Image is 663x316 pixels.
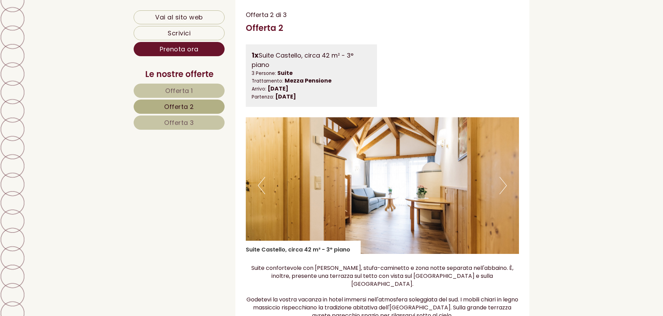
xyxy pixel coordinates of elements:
b: [DATE] [268,85,288,93]
button: Previous [258,177,265,194]
div: Buon giorno, come possiamo aiutarla? [5,20,118,41]
small: Partenza: [252,94,274,100]
span: Offerta 2 [164,102,194,111]
a: Vai al sito web [134,10,225,24]
small: Trattamento: [252,78,283,84]
b: Mezza Pensione [285,77,331,85]
div: giovedì [121,5,153,17]
small: 09:49 [10,35,114,40]
small: 3 Persone: [252,70,276,77]
button: Next [500,177,507,194]
img: image [246,117,519,254]
b: [DATE] [275,93,296,101]
div: Suite Castello, circa 42 m² - 3° piano [246,241,361,254]
a: Prenota ora [134,42,225,56]
button: Invia [237,181,274,195]
span: Offerta 3 [164,118,194,127]
b: Suite [277,69,293,77]
b: 1x [252,50,259,60]
div: Hotel Tenz [10,22,114,27]
a: Scrivici [134,26,225,40]
small: Arrivo: [252,86,266,92]
div: Offerta 2 [246,22,283,34]
div: Suite Castello, circa 42 m² - 3° piano [252,50,371,69]
span: Offerta 2 di 3 [246,10,287,19]
div: Le nostre offerte [134,68,225,80]
span: Offerta 1 [165,86,193,95]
